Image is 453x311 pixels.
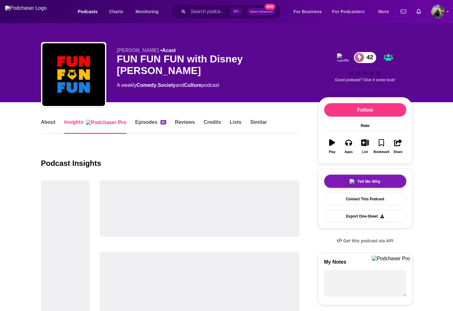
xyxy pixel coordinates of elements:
span: Logged in as French [431,5,445,18]
button: Follow [324,103,406,117]
div: Apps [345,150,353,154]
button: Share [390,135,406,158]
div: A weekly podcast [117,82,219,89]
a: Show notifications dropdown [414,6,424,17]
a: Get this podcast via API [332,233,398,248]
button: open menu [374,7,397,17]
span: Open Advanced [250,10,273,13]
a: Culture [184,82,202,88]
span: Charts [109,7,123,16]
div: Play [329,150,335,154]
div: Bookmark [373,150,389,154]
div: Search podcasts, credits, & more... [177,4,287,19]
button: List [357,135,373,158]
div: verified Badge42Good podcast? Give it some love! [318,48,412,87]
button: Export One-Sheet [324,210,406,222]
span: [PERSON_NAME] [117,48,159,53]
a: Similar [250,119,267,134]
span: ⌘ K [230,8,242,16]
a: 42 [354,52,376,63]
img: verified Badge [337,53,349,61]
button: open menu [131,7,166,17]
h1: Podcast Insights [41,159,101,168]
input: Search podcasts, credits, & more... [188,7,230,16]
button: open menu [289,7,330,17]
img: User Profile [431,5,445,18]
span: Podcasts [78,7,97,16]
span: Tell Me Why [357,179,380,184]
a: Credits [204,119,221,134]
span: 42 [360,52,376,63]
div: Rate [324,119,406,132]
div: 65 [161,120,166,124]
div: List [362,150,368,154]
span: For Business [293,7,322,16]
label: My Notes [324,259,406,270]
a: Episodes65 [135,119,166,134]
button: Apps [340,135,357,158]
a: Show notifications dropdown [398,6,409,17]
span: and [176,82,184,88]
span: For Podcasters [332,7,365,16]
a: Charts [105,7,127,17]
a: Comedy [137,82,156,88]
a: Pro website [372,256,410,261]
a: About [41,119,55,134]
button: open menu [328,7,374,17]
button: tell me why sparkleTell Me Why [324,175,406,188]
a: Lists [230,119,241,134]
img: Podchaser - Follow, Share and Rate Podcasts [5,6,65,18]
span: Good podcast? Give it some love! [335,77,395,82]
div: Share [393,150,403,154]
button: Open AdvancedNew [247,8,276,15]
a: Reviews [175,119,195,134]
span: Get this podcast via API [343,238,393,243]
img: Podchaser Pro [372,256,410,261]
button: open menu [73,7,106,17]
a: Contact This Podcast [324,193,406,205]
button: Show profile menu [431,5,445,18]
img: Podchaser Pro [86,120,126,125]
button: Play [324,135,340,158]
span: Monitoring [135,7,159,16]
button: Bookmark [373,135,390,158]
span: , [156,82,158,88]
a: Acast [162,48,176,53]
span: • [160,48,176,53]
a: InsightsPodchaser Pro [64,119,126,134]
img: tell me why sparkle [350,179,355,184]
a: Society [158,82,176,88]
span: New [265,4,275,10]
img: FUN FUN FUN with Disney Dan Becker [42,43,105,106]
span: More [378,7,389,16]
